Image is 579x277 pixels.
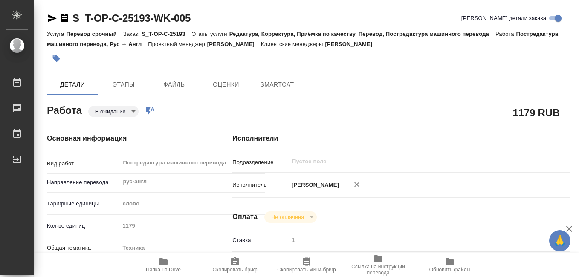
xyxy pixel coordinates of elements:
[553,232,567,250] span: 🙏
[414,253,486,277] button: Обновить файлы
[264,211,317,223] div: В ожидании
[289,234,541,246] input: Пустое поле
[232,133,570,144] h4: Исполнители
[229,31,495,37] p: Редактура, Корректура, Приёмка по качеству, Перевод, Постредактура машинного перевода
[127,253,199,277] button: Папка на Drive
[206,79,246,90] span: Оценки
[142,31,191,37] p: S_T-OP-C-25193
[148,41,207,47] p: Проектный менеджер
[52,79,93,90] span: Детали
[103,79,144,90] span: Этапы
[47,49,66,68] button: Добавить тэг
[47,31,66,37] p: Услуга
[277,267,336,273] span: Скопировать мини-бриф
[261,41,325,47] p: Клиентские менеджеры
[232,236,289,245] p: Ставка
[291,156,521,167] input: Пустое поле
[47,178,119,187] p: Направление перевода
[429,267,471,273] span: Обновить файлы
[119,241,265,255] div: Техника
[192,31,229,37] p: Этапы услуги
[47,13,57,23] button: Скопировать ссылку для ЯМессенджера
[119,219,265,232] input: Пустое поле
[232,158,289,167] p: Подразделение
[47,159,119,168] p: Вид работ
[342,253,414,277] button: Ссылка на инструкции перевода
[199,253,271,277] button: Скопировать бриф
[513,105,560,120] h2: 1179 RUB
[154,79,195,90] span: Файлы
[347,264,409,276] span: Ссылка на инструкции перевода
[271,253,342,277] button: Скопировать мини-бриф
[289,181,339,189] p: [PERSON_NAME]
[257,79,298,90] span: SmartCat
[207,41,261,47] p: [PERSON_NAME]
[66,31,123,37] p: Перевод срочный
[59,13,69,23] button: Скопировать ссылку
[495,31,516,37] p: Работа
[88,106,139,117] div: В ожидании
[269,214,307,221] button: Не оплачена
[47,102,82,117] h2: Работа
[123,31,142,37] p: Заказ:
[232,212,258,222] h4: Оплата
[93,108,128,115] button: В ожидании
[47,244,119,252] p: Общая тематика
[119,196,265,211] div: слово
[47,222,119,230] p: Кол-во единиц
[549,230,570,251] button: 🙏
[47,199,119,208] p: Тарифные единицы
[461,14,546,23] span: [PERSON_NAME] детали заказа
[212,267,257,273] span: Скопировать бриф
[146,267,181,273] span: Папка на Drive
[47,133,198,144] h4: Основная информация
[347,175,366,194] button: Удалить исполнителя
[325,41,379,47] p: [PERSON_NAME]
[72,12,191,24] a: S_T-OP-C-25193-WK-005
